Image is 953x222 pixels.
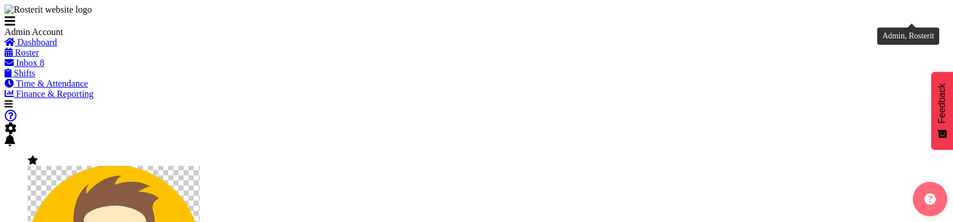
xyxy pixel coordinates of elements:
[937,83,947,123] span: Feedback
[5,68,35,78] a: Shifts
[16,58,37,68] span: Inbox
[924,193,936,205] img: help-xxl-2.png
[16,79,88,88] span: Time & Attendance
[14,68,35,78] span: Shifts
[15,48,39,57] span: Roster
[5,79,88,88] a: Time & Attendance
[5,48,39,57] a: Roster
[5,58,44,68] a: Inbox 8
[5,37,57,47] a: Dashboard
[17,37,57,47] span: Dashboard
[5,27,177,37] div: Admin Account
[5,5,92,15] img: Rosterit website logo
[40,58,44,68] span: 8
[5,89,94,99] a: Finance & Reporting
[16,89,94,99] span: Finance & Reporting
[931,72,953,150] button: Feedback - Show survey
